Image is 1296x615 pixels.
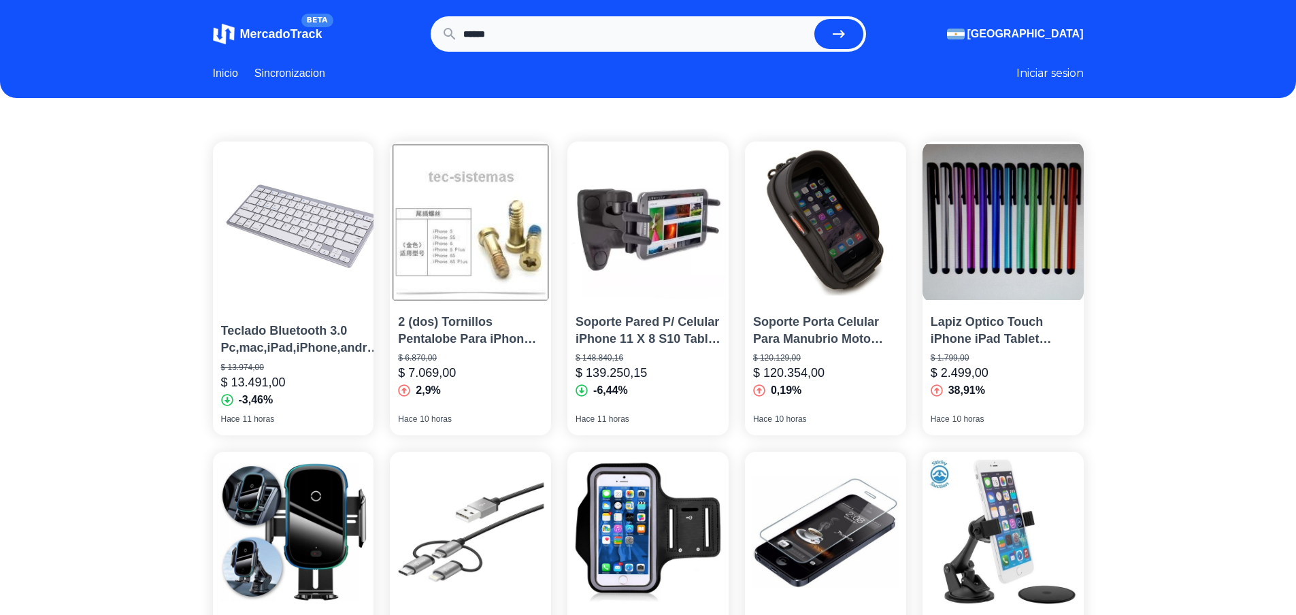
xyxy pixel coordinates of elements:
[593,382,628,399] p: -6,44%
[948,382,985,399] p: 38,91%
[213,142,374,435] a: Teclado Bluetooth 3.0 Pc,mac,iPad,iPhone,android InalambricoTeclado Bluetooth 3.0 Pc,mac,iPad,iPh...
[398,363,456,382] p: $ 7.069,00
[947,29,965,39] img: Argentina
[213,65,238,82] a: Inicio
[567,142,729,303] img: Soporte Pared P/ Celular iPhone 11 X 8 S10 Tablet iPad Mini
[931,314,1076,348] p: Lapiz Optico Touch iPhone iPad Tablet Smartphone Tactil Celu
[923,142,1084,435] a: Lapiz Optico Touch iPhone iPad Tablet Smartphone Tactil CeluLapiz Optico Touch iPhone iPad Tablet...
[753,352,898,363] p: $ 120.129,00
[576,363,647,382] p: $ 139.250,15
[931,352,1076,363] p: $ 1.799,00
[221,362,386,373] p: $ 13.974,00
[420,414,452,425] span: 10 horas
[398,314,543,348] p: 2 (dos) Tornillos Pentalobe Para iPhone 4 , 5 Y 6 All Models
[567,142,729,435] a: Soporte Pared P/ Celular iPhone 11 X 8 S10 Tablet iPad MiniSoporte Pared P/ Celular iPhone 11 X 8...
[240,27,322,41] span: MercadoTrack
[931,414,950,425] span: Hace
[931,363,988,382] p: $ 2.499,00
[576,314,720,348] p: Soporte Pared P/ Celular iPhone 11 X 8 S10 Tablet iPad Mini
[745,142,906,303] img: Soporte Porta Celular Para Manubrio Moto iPhone 6 7 8 X Plus
[398,414,417,425] span: Hace
[967,26,1084,42] span: [GEOGRAPHIC_DATA]
[398,352,543,363] p: $ 6.870,00
[221,373,286,392] p: $ 13.491,00
[218,142,388,312] img: Teclado Bluetooth 3.0 Pc,mac,iPad,iPhone,android Inalambrico
[567,452,729,613] img: Funda Deportiva Para iPhone 6s 7 8 X Plus Brazalete Correr
[775,414,807,425] span: 10 horas
[213,452,374,613] img: Cargador De Auto Sensor Qi Fast Con Soporte iPhone X Xr 11
[239,392,273,408] p: -3,46%
[213,23,235,45] img: MercadoTrack
[301,14,333,27] span: BETA
[952,414,984,425] span: 10 horas
[745,452,906,613] img: Vidrio Gorila Glass iPhone 5 5s 5c 6 6+ 6s 7 8 Applemartinez
[576,414,595,425] span: Hace
[923,142,1084,303] img: Lapiz Optico Touch iPhone iPad Tablet Smartphone Tactil Celu
[254,65,325,82] a: Sincronizacion
[243,414,275,425] span: 11 horas
[753,414,772,425] span: Hace
[923,452,1084,613] img: Soporte Arkon Tablero Auto iPhone X 8 7 Galaxy S9 S8 Huawei
[753,314,898,348] p: Soporte Porta Celular Para Manubrio Moto iPhone 6 7 8 X Plus
[753,363,825,382] p: $ 120.354,00
[771,382,801,399] p: 0,19%
[390,142,551,303] img: 2 (dos) Tornillos Pentalobe Para iPhone 4 , 5 Y 6 All Models
[221,322,386,356] p: Teclado Bluetooth 3.0 Pc,mac,iPad,iPhone,android Inalambrico
[947,26,1084,42] button: [GEOGRAPHIC_DATA]
[390,452,551,613] img: Cable Usb 3 En 1 / Micro Usb / iPhone / Clase C , El Mejor!!
[390,142,551,435] a: 2 (dos) Tornillos Pentalobe Para iPhone 4 , 5 Y 6 All Models2 (dos) Tornillos Pentalobe Para iPho...
[213,23,322,45] a: MercadoTrackBETA
[576,352,720,363] p: $ 148.840,16
[745,142,906,435] a: Soporte Porta Celular Para Manubrio Moto iPhone 6 7 8 X PlusSoporte Porta Celular Para Manubrio M...
[1016,65,1084,82] button: Iniciar sesion
[416,382,440,399] p: 2,9%
[221,414,240,425] span: Hace
[597,414,629,425] span: 11 horas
